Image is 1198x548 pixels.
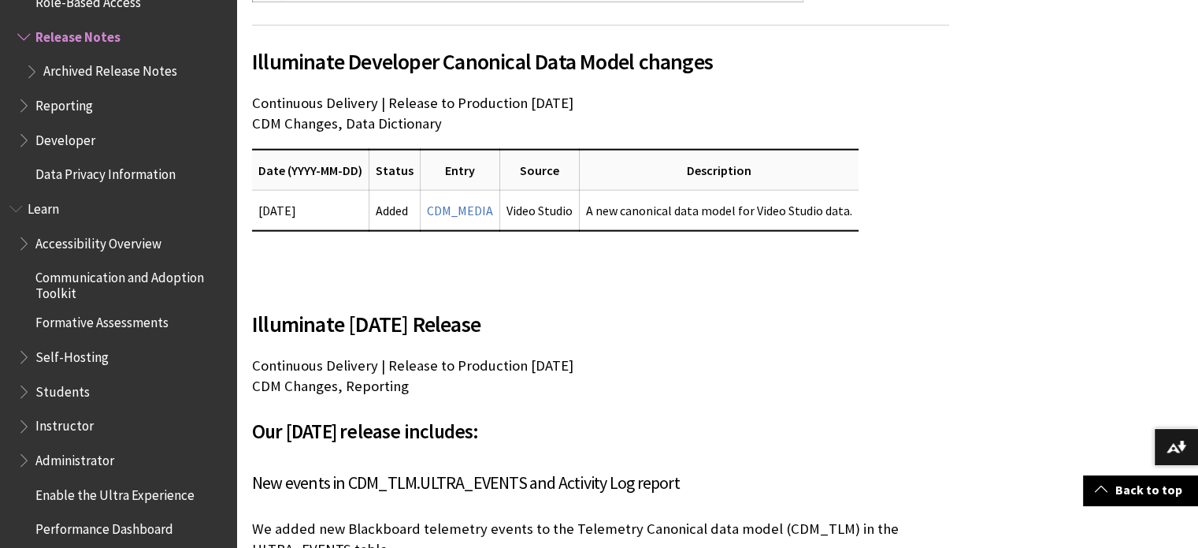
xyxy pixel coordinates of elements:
td: Video Studio [500,191,580,232]
td: Added [369,191,421,232]
span: Developer [35,127,95,148]
span: Instructor [35,413,94,434]
td: [DATE] [252,191,369,232]
span: Archived Release Notes [43,58,177,80]
span: Learn [28,196,59,217]
span: Data Privacy Information [35,162,176,183]
span: Communication and Adoption Toolkit [35,265,225,302]
th: Source [500,150,580,191]
a: Back to top [1083,475,1198,505]
span: Performance Dashboard [35,516,173,538]
th: Description [580,150,859,191]
span: Students [35,378,90,400]
td: A new canonical data model for Video Studio data. [580,191,859,232]
nav: Book outline for Blackboard Learn Help [9,196,227,542]
h2: Illuminate Developer Canonical Data Model changes [252,25,949,78]
h2: Illuminate [DATE] Release [252,289,949,341]
span: Reporting [35,92,93,114]
span: Self-Hosting [35,344,109,365]
span: Accessibility Overview [35,230,161,252]
span: Release Notes [35,24,121,45]
span: Administrator [35,447,114,468]
span: Enable the Ultra Experience [35,482,195,503]
p: Continuous Delivery | Release to Production [DATE] CDM Changes, Data Dictionary [252,93,949,134]
a: CDM_MEDIA [427,203,493,219]
h4: New events in CDM_TLM.ULTRA_EVENTS and Activity Log report [252,470,949,496]
span: Formative Assessments [35,310,169,331]
th: Entry [421,150,500,191]
th: Date (YYYY-MM-DD) [252,150,369,191]
span: Our [DATE] release includes: [252,419,479,444]
p: Continuous Delivery | Release to Production [DATE] CDM Changes, Reporting [252,356,949,397]
th: Status [369,150,421,191]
